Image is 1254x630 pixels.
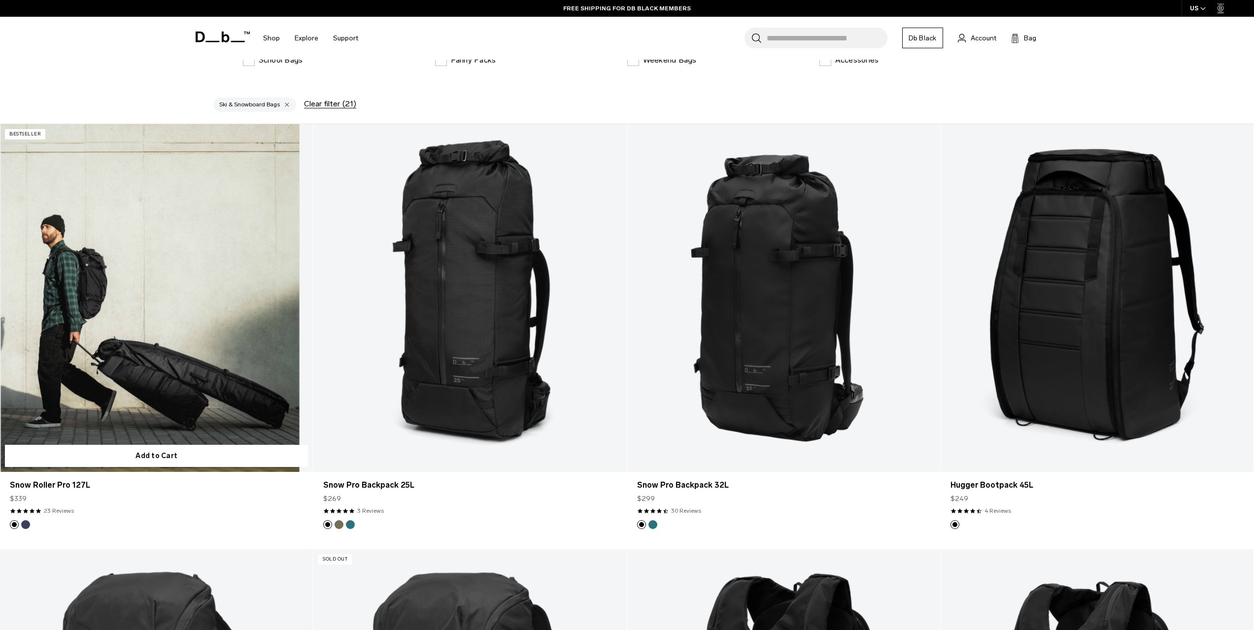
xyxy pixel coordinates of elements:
a: Shop [263,21,280,56]
button: Black Out [323,520,332,529]
a: Snow Pro Backpack 32L [637,479,930,491]
button: Ski & Snowboard Bags [213,98,296,112]
p: Fanny Packs [451,54,496,66]
a: 23 reviews [44,506,74,515]
button: Bag [1011,32,1036,44]
span: Account [971,33,996,43]
a: Snow Pro Backpack 25L [323,479,616,491]
p: Bestseller [5,129,45,139]
a: Snow Roller Pro 127L [10,479,303,491]
button: Midnight Teal [346,520,355,529]
span: $299 [637,494,655,504]
span: Bag [1024,33,1036,43]
span: $269 [323,494,341,504]
a: Account [958,32,996,44]
nav: Main Navigation [256,17,366,60]
button: Black Out [10,520,19,529]
a: Db Black [902,28,943,48]
p: Accessories [835,54,879,66]
button: Mash Green [335,520,343,529]
button: Midnight Teal [648,520,657,529]
span: $339 [10,494,27,504]
p: School Bags [259,54,303,66]
a: Support [333,21,358,56]
a: 4 reviews [984,506,1011,515]
a: Explore [295,21,318,56]
a: 30 reviews [671,506,701,515]
p: Weekend Bags [643,54,697,66]
button: Clear filter(21) [304,99,356,108]
span: $249 [950,494,968,504]
a: Hugger Bootpack 45L [941,124,1254,472]
span: (21) [342,99,356,108]
button: Blue Hour [21,520,30,529]
button: Black Out [637,520,646,529]
button: Black Out [950,520,959,529]
p: Sold Out [318,554,352,564]
a: FREE SHIPPING FOR DB BLACK MEMBERS [563,4,691,13]
button: Add to Cart [5,445,308,467]
a: Snow Pro Backpack 32L [627,124,940,472]
a: Snow Pro Backpack 25L [313,124,626,472]
a: Hugger Bootpack 45L [950,479,1244,491]
a: 3 reviews [357,506,384,515]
